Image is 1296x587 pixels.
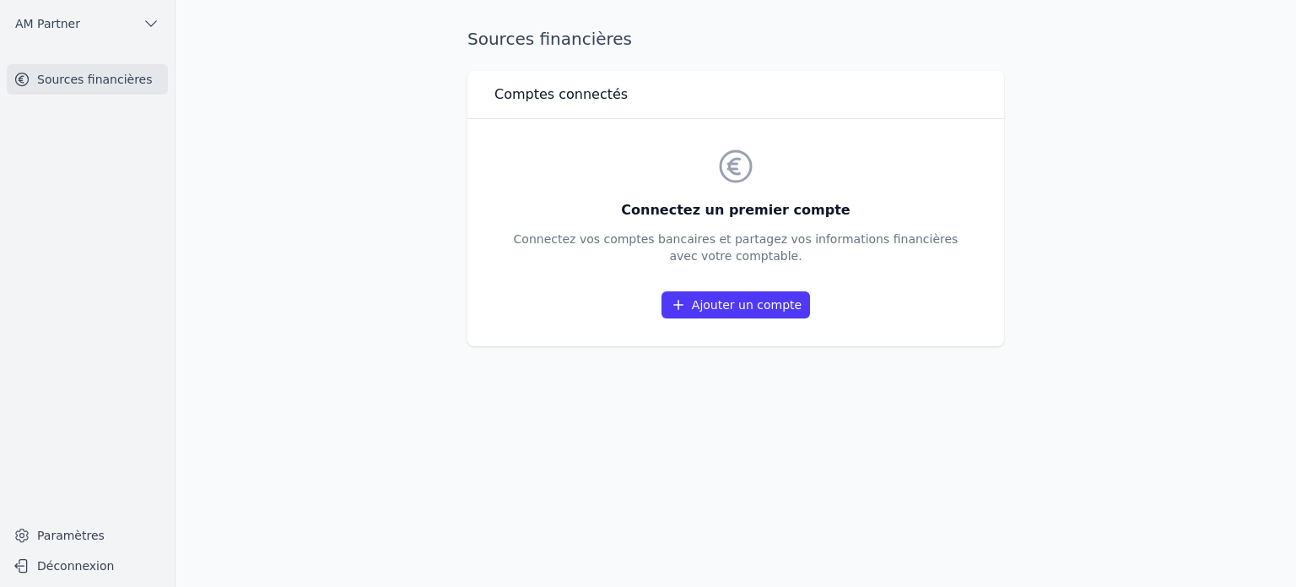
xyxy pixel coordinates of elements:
a: Ajouter un compte [661,291,810,318]
button: AM Partner [7,10,168,37]
button: Déconnexion [7,552,168,579]
a: Paramètres [7,522,168,549]
h3: Connectez un premier compte [514,200,958,220]
a: Sources financières [7,64,168,95]
h1: Sources financières [467,27,632,51]
p: Connectez vos comptes bancaires et partagez vos informations financières avec votre comptable. [514,231,958,264]
span: AM Partner [15,15,80,32]
h3: Comptes connectés [494,84,628,105]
